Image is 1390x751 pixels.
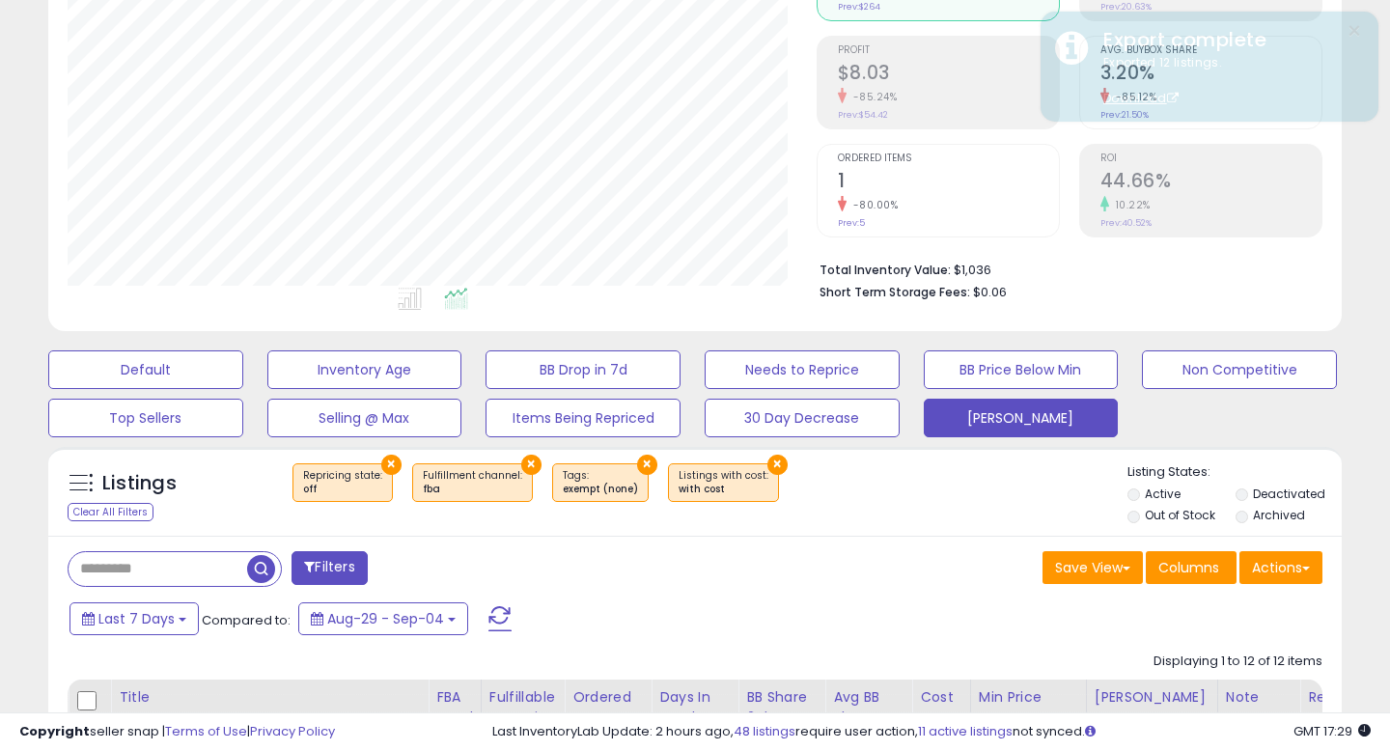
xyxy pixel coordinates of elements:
div: FBA Total Qty [436,687,473,748]
a: 11 active listings [918,722,1013,740]
button: × [767,455,788,475]
small: 10.22% [1109,198,1151,212]
button: Save View [1042,551,1143,584]
div: off [303,483,382,496]
a: Privacy Policy [250,722,335,740]
span: Compared to: [202,611,291,629]
a: Download [1103,90,1179,106]
div: Last InventoryLab Update: 2 hours ago, require user action, not synced. [492,723,1371,741]
button: Top Sellers [48,399,243,437]
button: Selling @ Max [267,399,462,437]
button: Non Competitive [1142,350,1337,389]
div: Clear All Filters [68,503,153,521]
a: Terms of Use [165,722,247,740]
label: Archived [1253,507,1305,523]
div: Cost [920,687,962,708]
button: Items Being Repriced [486,399,681,437]
div: Fulfillable Quantity [489,687,556,728]
span: Fulfillment channel : [423,468,522,497]
span: Columns [1158,558,1219,577]
span: ROI [1100,153,1321,164]
button: Actions [1239,551,1322,584]
span: Tags : [563,468,638,497]
small: -80.00% [847,198,899,212]
div: fba [423,483,522,496]
div: Days In Stock [659,687,730,728]
button: Needs to Reprice [705,350,900,389]
label: Deactivated [1253,486,1325,502]
span: Last 7 Days [98,609,175,628]
button: × [637,455,657,475]
small: Prev: $54.42 [838,109,888,121]
span: 2025-09-12 17:29 GMT [1293,722,1371,740]
label: Active [1145,486,1181,502]
div: Export complete [1089,26,1364,54]
button: × [521,455,542,475]
div: seller snap | | [19,723,335,741]
div: [PERSON_NAME] [1095,687,1209,708]
small: Prev: 40.52% [1100,217,1152,229]
button: Filters [292,551,367,585]
span: Listings with cost : [679,468,768,497]
b: Short Term Storage Fees: [820,284,970,300]
button: Inventory Age [267,350,462,389]
div: Title [119,687,420,708]
div: Exported 12 listings. [1089,54,1364,108]
button: BB Price Below Min [924,350,1119,389]
li: $1,036 [820,257,1308,280]
div: Displaying 1 to 12 of 12 items [1154,653,1322,671]
span: Repricing state : [303,468,382,497]
div: Avg BB Share [833,687,903,728]
button: BB Drop in 7d [486,350,681,389]
small: Prev: $264 [838,1,880,13]
strong: Copyright [19,722,90,740]
div: Note [1226,687,1292,708]
div: BB Share 24h. [746,687,817,728]
small: Prev: 5 [838,217,865,229]
a: 48 listings [734,722,795,740]
button: Columns [1146,551,1237,584]
button: [PERSON_NAME] [924,399,1119,437]
div: with cost [679,483,768,496]
button: × [1347,19,1362,43]
button: Aug-29 - Sep-04 [298,602,468,635]
button: Last 7 Days [69,602,199,635]
div: Min Price [979,687,1078,708]
span: Ordered Items [838,153,1059,164]
h5: Listings [102,470,177,497]
label: Out of Stock [1145,507,1215,523]
span: $0.06 [973,283,1007,301]
div: Repricing [1308,687,1390,708]
div: Ordered Items [572,687,643,728]
b: Total Inventory Value: [820,262,951,278]
small: Prev: 20.63% [1100,1,1152,13]
p: Listing States: [1127,463,1343,482]
div: exempt (none) [563,483,638,496]
h2: 1 [838,170,1059,196]
small: -85.24% [847,90,898,104]
h2: $8.03 [838,62,1059,88]
h2: 44.66% [1100,170,1321,196]
button: Default [48,350,243,389]
button: 30 Day Decrease [705,399,900,437]
span: Profit [838,45,1059,56]
button: × [381,455,402,475]
span: Aug-29 - Sep-04 [327,609,444,628]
